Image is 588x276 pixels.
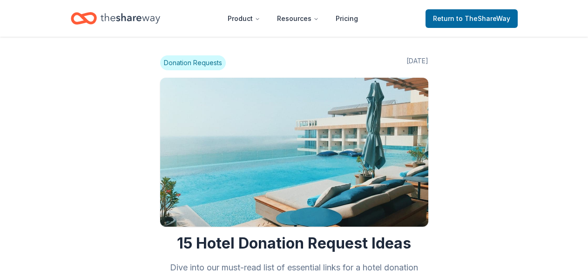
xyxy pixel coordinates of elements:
button: Product [220,9,268,28]
nav: Main [220,7,365,29]
span: [DATE] [406,55,428,70]
span: Return [433,13,510,24]
span: Donation Requests [160,55,226,70]
a: Home [71,7,160,29]
a: Returnto TheShareWay [426,9,518,28]
span: to TheShareWay [456,14,510,22]
button: Resources [270,9,326,28]
h1: 15 Hotel Donation Request Ideas [160,234,428,253]
img: Image for 15 Hotel Donation Request Ideas [160,78,428,227]
a: Pricing [328,9,365,28]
